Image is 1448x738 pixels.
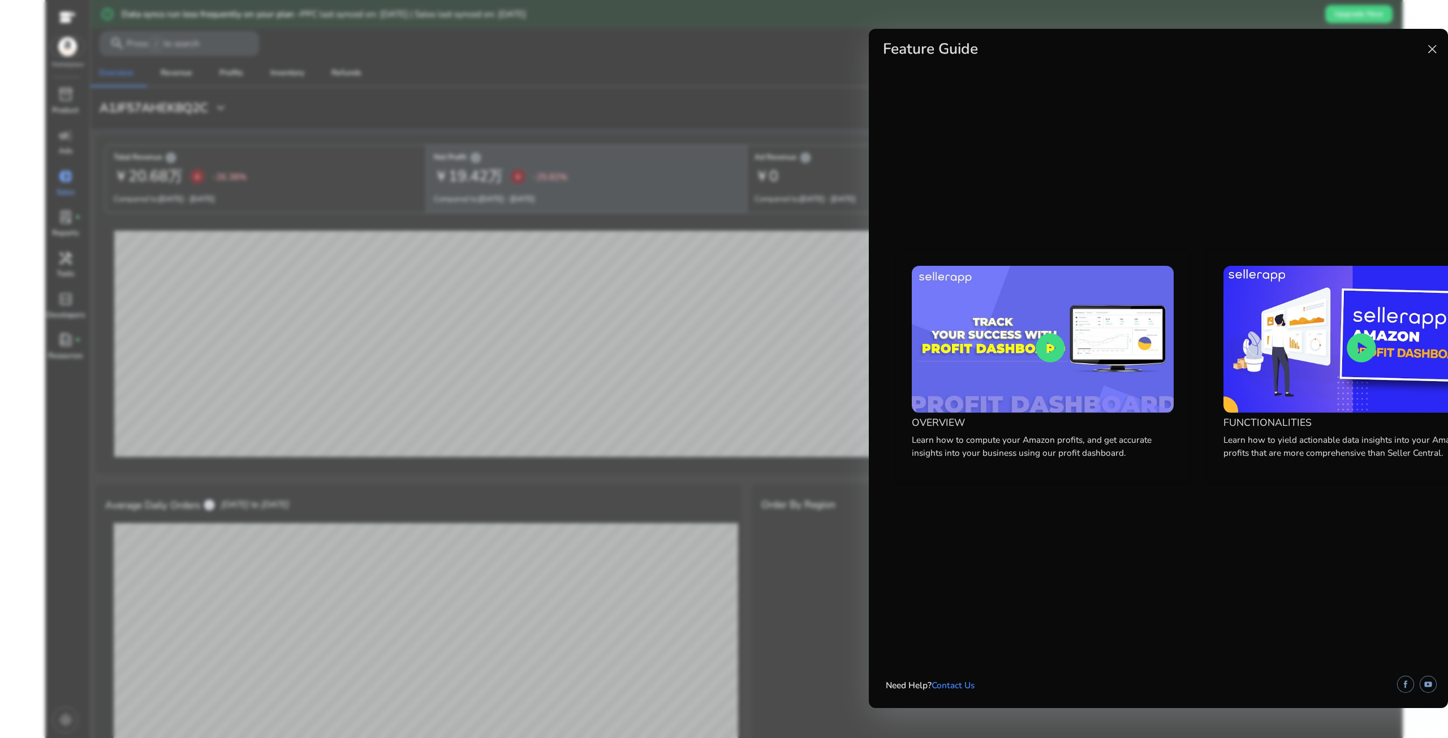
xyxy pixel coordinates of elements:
p: Learn how to compute your Amazon profits, and get accurate insights into your business using our ... [912,433,1173,459]
img: sddefault.jpg [912,266,1173,413]
a: Contact Us [932,679,975,691]
span: play_circle [1344,331,1379,366]
span: play_circle [1033,331,1068,366]
h2: Feature Guide [883,40,978,58]
h4: OVERVIEW [912,417,1173,429]
h5: Need Help? [886,680,975,690]
span: close [1425,42,1440,57]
